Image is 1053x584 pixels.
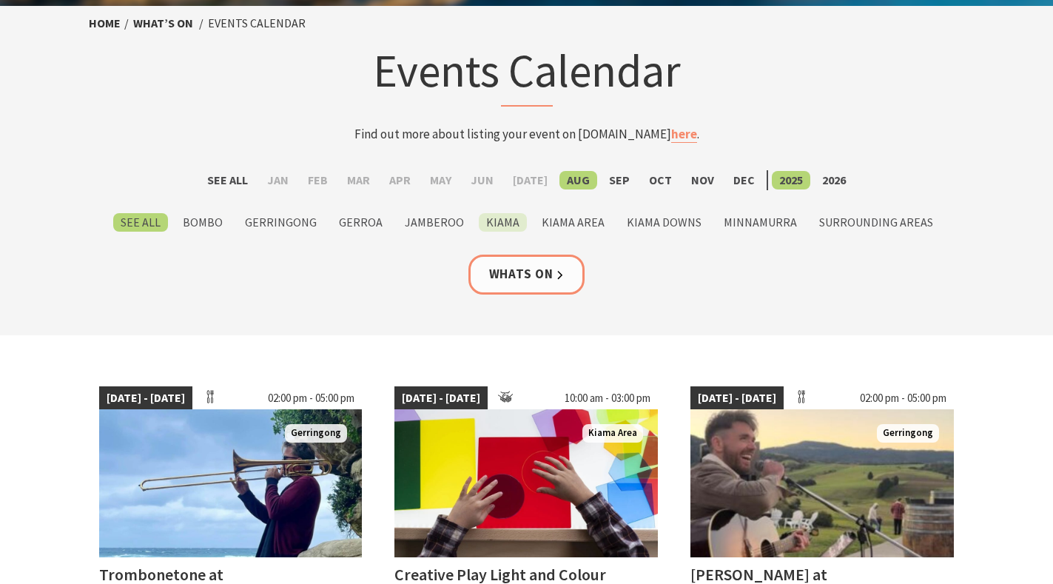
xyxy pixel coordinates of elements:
[815,171,853,189] label: 2026
[684,171,721,189] label: Nov
[772,171,810,189] label: 2025
[208,14,306,33] li: Events Calendar
[690,386,784,410] span: [DATE] - [DATE]
[619,213,709,232] label: Kiama Downs
[726,171,762,189] label: Dec
[559,171,597,189] label: Aug
[690,409,954,557] img: James Burton
[113,213,168,232] label: See All
[99,409,363,557] img: Trombonetone
[463,171,501,189] label: Jun
[582,424,643,443] span: Kiama Area
[716,213,804,232] label: Minnamurra
[534,213,612,232] label: Kiama Area
[394,409,658,557] img: Aerial view of a child playing with multi colour shape cut outs as part of Creative Play
[99,386,192,410] span: [DATE] - [DATE]
[237,41,817,107] h1: Events Calendar
[505,171,555,189] label: [DATE]
[852,386,954,410] span: 02:00 pm - 05:00 pm
[340,171,377,189] label: Mar
[394,386,488,410] span: [DATE] - [DATE]
[200,171,255,189] label: See All
[557,386,658,410] span: 10:00 am - 03:00 pm
[382,171,418,189] label: Apr
[285,424,347,443] span: Gerringong
[237,124,817,144] p: Find out more about listing your event on [DOMAIN_NAME] .
[468,255,585,294] a: Whats On
[238,213,324,232] label: Gerringong
[423,171,459,189] label: May
[89,16,121,31] a: Home
[877,424,939,443] span: Gerringong
[133,16,193,31] a: What’s On
[260,386,362,410] span: 02:00 pm - 05:00 pm
[812,213,941,232] label: Surrounding Areas
[175,213,230,232] label: Bombo
[671,126,697,143] a: here
[479,213,527,232] label: Kiama
[260,171,296,189] label: Jan
[300,171,335,189] label: Feb
[602,171,637,189] label: Sep
[642,171,679,189] label: Oct
[332,213,390,232] label: Gerroa
[397,213,471,232] label: Jamberoo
